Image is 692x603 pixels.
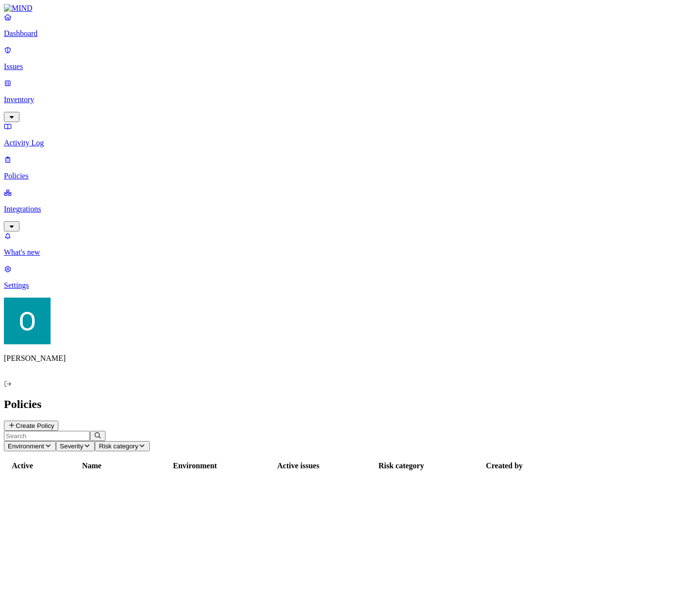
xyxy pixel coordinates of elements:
input: Search [4,431,90,441]
div: Active issues [248,461,349,470]
p: Policies [4,172,688,180]
span: Environment [8,443,44,450]
p: Issues [4,62,688,71]
img: Ofir Englard [4,298,51,344]
p: Integrations [4,205,688,213]
div: Name [41,461,142,470]
div: Risk category [351,461,452,470]
p: Inventory [4,95,688,104]
a: Integrations [4,188,688,230]
a: Inventory [4,79,688,121]
div: Created by [454,461,555,470]
span: Severity [60,443,83,450]
p: Activity Log [4,139,688,147]
a: MIND [4,4,688,13]
p: [PERSON_NAME] [4,354,688,363]
a: Dashboard [4,13,688,38]
div: Active [5,461,39,470]
a: What's new [4,231,688,257]
a: Settings [4,265,688,290]
a: Policies [4,155,688,180]
button: Create Policy [4,421,58,431]
span: Risk category [99,443,138,450]
h2: Policies [4,398,688,411]
a: Issues [4,46,688,71]
div: Environment [144,461,246,470]
img: MIND [4,4,33,13]
p: What's new [4,248,688,257]
p: Settings [4,281,688,290]
a: Activity Log [4,122,688,147]
p: Dashboard [4,29,688,38]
